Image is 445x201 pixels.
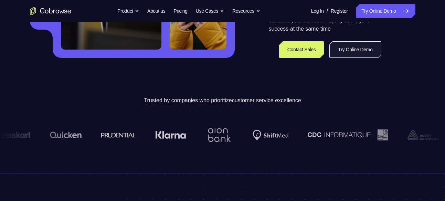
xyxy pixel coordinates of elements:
[311,4,324,18] a: Log In
[331,4,348,18] a: Register
[196,4,224,18] button: Use Cases
[232,4,260,18] button: Resources
[232,97,301,103] span: customer service excellence
[173,4,187,18] a: Pricing
[356,4,415,18] a: Try Online Demo
[117,4,139,18] button: Product
[329,41,381,58] a: Try Online Demo
[147,4,165,18] a: About us
[307,129,387,140] img: CDC Informatique
[279,41,324,58] a: Contact Sales
[154,131,185,139] img: Klarna
[327,7,328,15] span: /
[204,121,232,149] img: Aion Bank
[30,7,71,15] a: Go to the home page
[100,132,135,138] img: prudential
[252,130,287,140] img: Shiftmed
